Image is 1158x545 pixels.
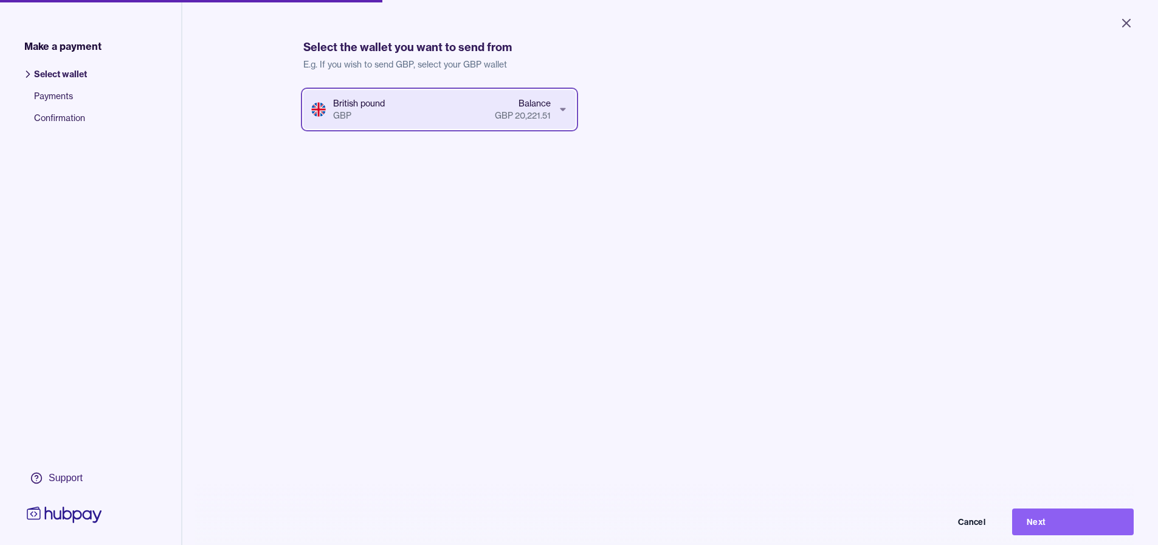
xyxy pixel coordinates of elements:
[24,39,102,54] span: Make a payment
[1012,509,1134,535] button: Next
[24,465,105,491] a: Support
[34,112,87,134] span: Confirmation
[878,509,1000,535] button: Cancel
[34,68,87,90] span: Select wallet
[303,58,1037,71] p: E.g. If you wish to send GBP, select your GBP wallet
[303,39,1037,56] h1: Select the wallet you want to send from
[1105,10,1148,36] button: Close
[49,471,83,485] div: Support
[34,90,87,112] span: Payments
